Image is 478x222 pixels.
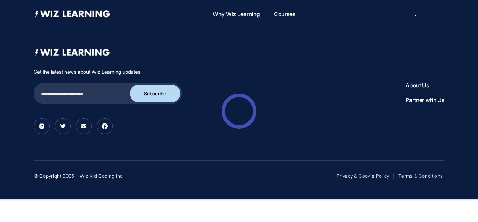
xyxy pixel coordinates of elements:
[398,172,443,180] a: Terms & Conditions
[406,82,441,96] a: About Us
[406,96,444,111] a: Partner with Us
[406,96,444,103] p: Partner with Us
[406,82,441,89] p: About Us
[34,172,122,180] p: © Copyright 2025 Wiz Kid Coding Inc
[130,85,180,102] button: Subscribe
[34,68,406,76] p: Get the latest news about Wiz Learning updates
[271,7,298,22] a: Courses
[34,46,111,59] img: footer logo
[337,172,389,180] a: Privacy & Cookie Policy
[210,7,263,22] a: Why Wiz Learning
[74,172,80,180] span: |
[391,172,396,180] span: |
